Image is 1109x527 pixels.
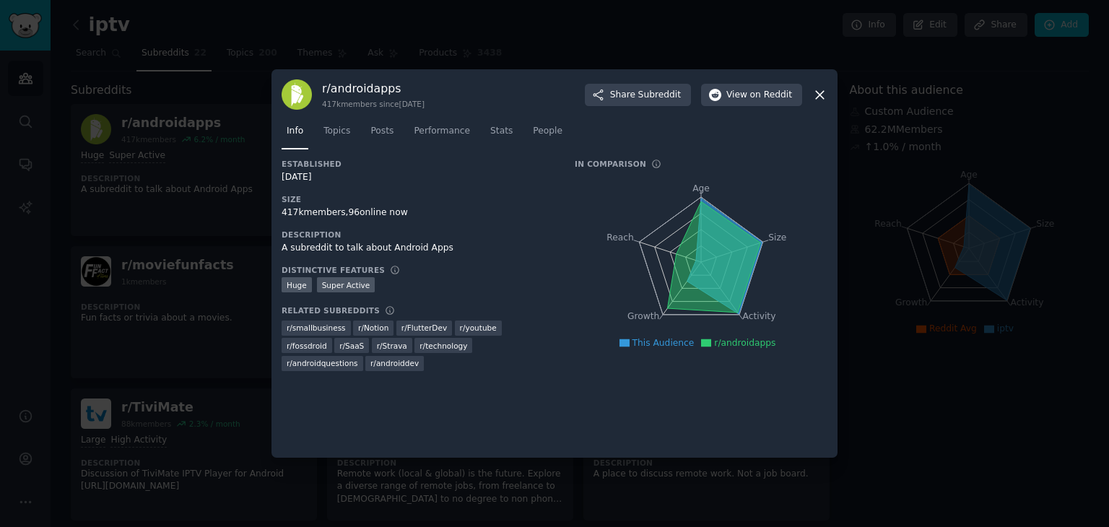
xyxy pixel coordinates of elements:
[409,120,475,149] a: Performance
[282,265,385,275] h3: Distinctive Features
[282,79,312,110] img: androidapps
[287,125,303,138] span: Info
[282,305,380,315] h3: Related Subreddits
[750,89,792,102] span: on Reddit
[282,230,554,240] h3: Description
[585,84,691,107] button: ShareSubreddit
[282,120,308,149] a: Info
[692,183,710,193] tspan: Age
[528,120,567,149] a: People
[460,323,497,333] span: r/ youtube
[533,125,562,138] span: People
[370,358,419,368] span: r/ androiddev
[627,312,659,322] tspan: Growth
[485,120,518,149] a: Stats
[282,159,554,169] h3: Established
[282,242,554,255] div: A subreddit to talk about Android Apps
[358,323,388,333] span: r/ Notion
[401,323,447,333] span: r/ FlutterDev
[282,206,554,219] div: 417k members, 96 online now
[490,125,513,138] span: Stats
[318,120,355,149] a: Topics
[282,194,554,204] h3: Size
[714,338,775,348] span: r/androidapps
[606,232,634,243] tspan: Reach
[322,99,425,109] div: 417k members since [DATE]
[317,277,375,292] div: Super Active
[638,89,681,102] span: Subreddit
[339,341,364,351] span: r/ SaaS
[743,312,776,322] tspan: Activity
[414,125,470,138] span: Performance
[377,341,407,351] span: r/ Strava
[701,84,802,107] button: Viewon Reddit
[322,81,425,96] h3: r/ androidapps
[419,341,467,351] span: r/ technology
[365,120,399,149] a: Posts
[726,89,792,102] span: View
[282,277,312,292] div: Huge
[287,323,346,333] span: r/ smallbusiness
[287,341,327,351] span: r/ fossdroid
[768,232,786,243] tspan: Size
[323,125,350,138] span: Topics
[632,338,695,348] span: This Audience
[575,159,646,169] h3: In Comparison
[610,89,681,102] span: Share
[370,125,393,138] span: Posts
[287,358,358,368] span: r/ androidquestions
[282,171,554,184] div: [DATE]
